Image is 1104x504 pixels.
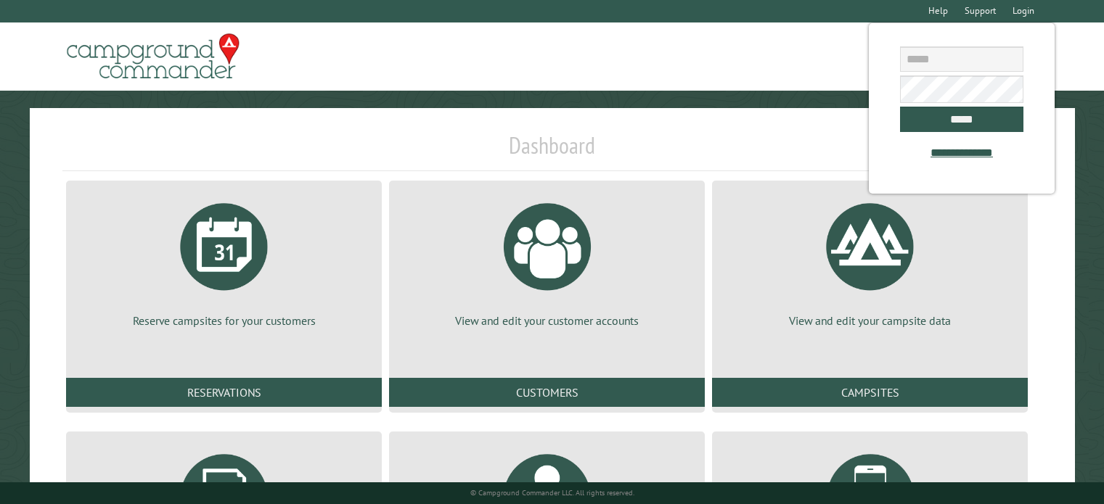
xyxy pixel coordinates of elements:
[406,313,687,329] p: View and edit your customer accounts
[62,28,244,85] img: Campground Commander
[729,313,1010,329] p: View and edit your campsite data
[712,378,1028,407] a: Campsites
[83,313,364,329] p: Reserve campsites for your customers
[62,131,1042,171] h1: Dashboard
[470,488,634,497] small: © Campground Commander LLC. All rights reserved.
[729,192,1010,329] a: View and edit your campsite data
[83,192,364,329] a: Reserve campsites for your customers
[66,378,382,407] a: Reservations
[406,192,687,329] a: View and edit your customer accounts
[389,378,705,407] a: Customers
